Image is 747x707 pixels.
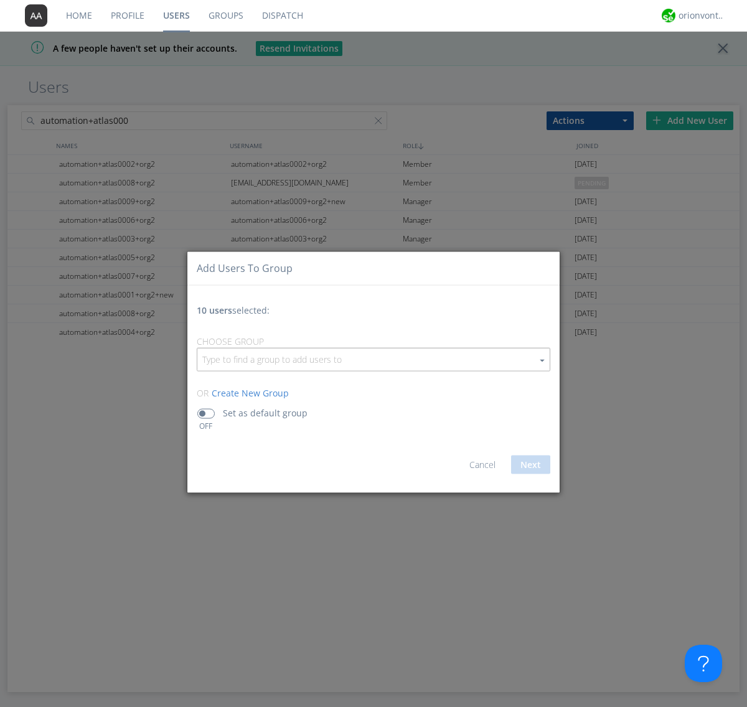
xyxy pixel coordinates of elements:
img: 29d36aed6fa347d5a1537e7736e6aa13 [662,9,675,22]
img: 373638.png [25,4,47,27]
span: 10 users [197,304,232,316]
p: Set as default group [223,406,308,419]
div: OFF [192,420,220,431]
span: Create New Group [212,386,289,398]
span: or [197,386,209,398]
input: Type to find a group to add users to [197,348,550,370]
div: Add users to group [197,261,293,276]
a: Cancel [469,458,496,470]
button: Next [511,455,550,474]
div: orionvontas+atlas+automation+org2 [679,9,725,22]
div: Choose Group [197,335,550,347]
span: selected: [197,304,270,316]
